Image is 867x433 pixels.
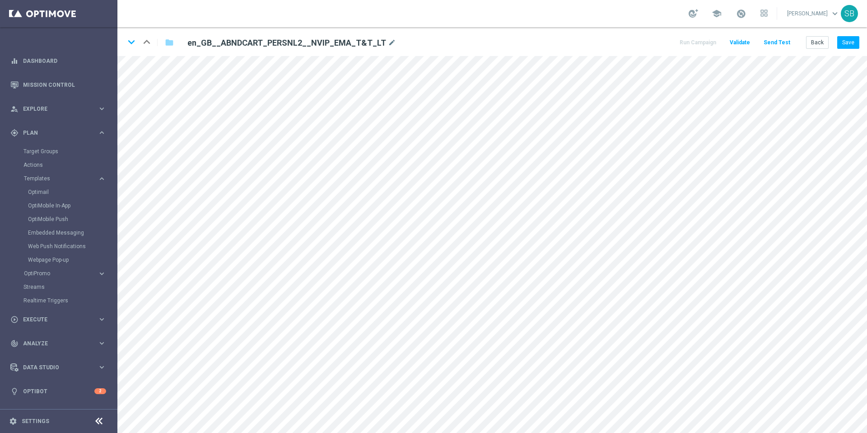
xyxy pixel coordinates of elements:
a: Settings [22,419,49,424]
i: play_circle_outline [10,315,19,324]
i: track_changes [10,339,19,348]
div: Templates [23,172,117,267]
div: Webpage Pop-up [28,253,117,267]
i: keyboard_arrow_right [98,315,106,324]
a: Optimail [28,188,94,196]
a: Dashboard [23,49,106,73]
span: OptiPromo [24,271,89,276]
button: Send Test [762,37,792,49]
button: equalizer Dashboard [10,57,107,65]
span: Data Studio [23,365,98,370]
button: Save [837,36,859,49]
div: Execute [10,315,98,324]
button: track_changes Analyze keyboard_arrow_right [10,340,107,347]
div: OptiPromo [23,267,117,280]
a: OptiMobile Push [28,216,94,223]
span: school [712,9,722,19]
button: folder [164,35,175,50]
i: mode_edit [388,38,396,48]
a: Optibot [23,379,94,403]
a: OptiMobile In-App [28,202,94,209]
a: Streams [23,283,94,291]
i: keyboard_arrow_right [98,104,106,113]
i: keyboard_arrow_right [98,269,106,278]
div: 2 [94,388,106,394]
div: Mission Control [10,73,106,97]
div: Dashboard [10,49,106,73]
i: keyboard_arrow_right [98,363,106,372]
a: Webpage Pop-up [28,256,94,264]
button: person_search Explore keyboard_arrow_right [10,105,107,113]
span: keyboard_arrow_down [830,9,840,19]
span: Analyze [23,341,98,346]
i: keyboard_arrow_right [98,339,106,348]
button: Templates keyboard_arrow_right [23,175,107,182]
div: Data Studio [10,363,98,372]
i: lightbulb [10,387,19,395]
a: Mission Control [23,73,106,97]
div: Templates [24,176,98,181]
div: Actions [23,158,117,172]
div: Analyze [10,339,98,348]
span: Templates [24,176,89,181]
i: person_search [10,105,19,113]
button: Mission Control [10,81,107,89]
i: equalizer [10,57,19,65]
button: play_circle_outline Execute keyboard_arrow_right [10,316,107,323]
div: OptiMobile In-App [28,199,117,212]
button: gps_fixed Plan keyboard_arrow_right [10,129,107,136]
div: Explore [10,105,98,113]
i: keyboard_arrow_down [125,35,138,49]
i: keyboard_arrow_right [98,174,106,183]
a: Target Groups [23,148,94,155]
div: Optimail [28,185,117,199]
a: Actions [23,161,94,169]
i: folder [165,37,174,48]
a: [PERSON_NAME]keyboard_arrow_down [786,7,841,20]
div: OptiPromo [24,271,98,276]
div: SB [841,5,858,22]
div: Optibot [10,379,106,403]
h2: en_GB__ABNDCART_PERSNL2__NVIP_EMA_T&T_LT [187,38,386,48]
div: Web Push Notifications [28,240,117,253]
span: Plan [23,130,98,136]
button: Validate [728,37,751,49]
i: gps_fixed [10,129,19,137]
span: Execute [23,317,98,322]
button: Back [806,36,829,49]
button: Data Studio keyboard_arrow_right [10,364,107,371]
div: OptiMobile Push [28,212,117,226]
div: Target Groups [23,145,117,158]
span: Explore [23,106,98,112]
i: keyboard_arrow_right [98,128,106,137]
a: Web Push Notifications [28,243,94,250]
i: settings [9,417,17,425]
div: Realtime Triggers [23,294,117,307]
div: Plan [10,129,98,137]
a: Realtime Triggers [23,297,94,304]
span: Validate [730,39,750,46]
a: Embedded Messaging [28,229,94,236]
div: Embedded Messaging [28,226,117,240]
div: Streams [23,280,117,294]
button: lightbulb Optibot 2 [10,388,107,395]
button: OptiPromo keyboard_arrow_right [23,270,107,277]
